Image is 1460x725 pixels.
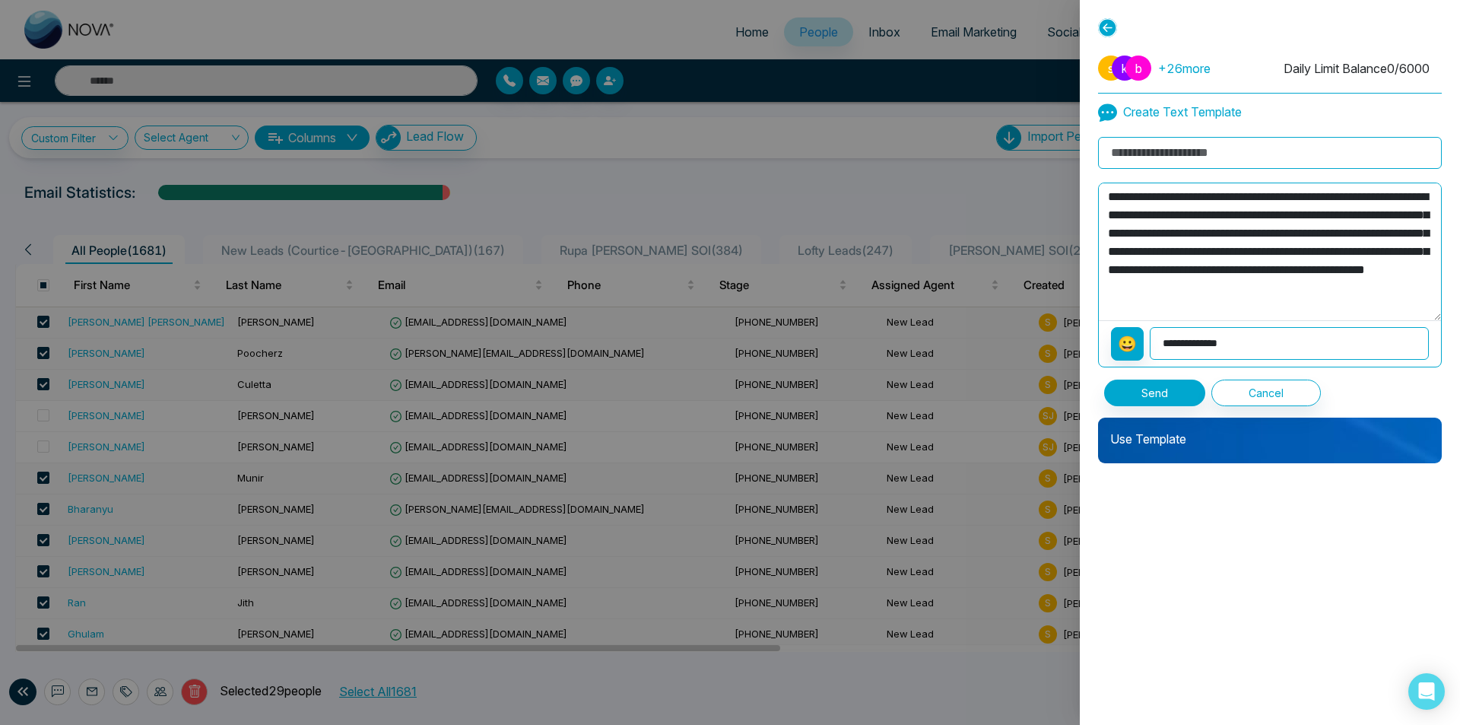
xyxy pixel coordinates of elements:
[1125,56,1151,81] span: b
[1098,56,1124,81] span: s
[1408,673,1445,710] div: Open Intercom Messenger
[1284,61,1430,76] span: Daily Limit Balance 0 / 6000
[1098,418,1442,448] p: Use Template
[1112,56,1138,81] span: k
[1158,59,1211,78] span: + 26 more
[1211,380,1321,406] button: Cancel
[1104,380,1205,406] button: Send
[1098,103,1242,122] p: Create Text Template
[1111,327,1144,361] button: 😀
